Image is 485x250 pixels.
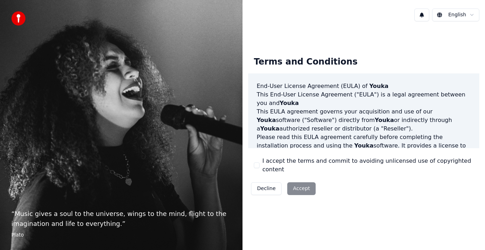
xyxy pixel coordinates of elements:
div: Terms and Conditions [248,51,363,73]
img: youka [11,11,26,26]
span: Youka [260,125,279,132]
label: I accept the terms and commit to avoiding unlicensed use of copyrighted content [262,157,474,174]
span: Youka [257,117,276,123]
span: Youka [280,100,299,106]
p: This EULA agreement governs your acquisition and use of our software ("Software") directly from o... [257,107,471,133]
button: Decline [251,182,282,195]
span: Youka [375,117,394,123]
p: “ Music gives a soul to the universe, wings to the mind, flight to the imagination and life to ev... [11,209,231,229]
p: This End-User License Agreement ("EULA") is a legal agreement between you and [257,90,471,107]
footer: Plato [11,232,231,239]
span: Youka [369,83,388,89]
h3: End-User License Agreement (EULA) of [257,82,471,90]
span: Youka [354,142,374,149]
p: Please read this EULA agreement carefully before completing the installation process and using th... [257,133,471,167]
